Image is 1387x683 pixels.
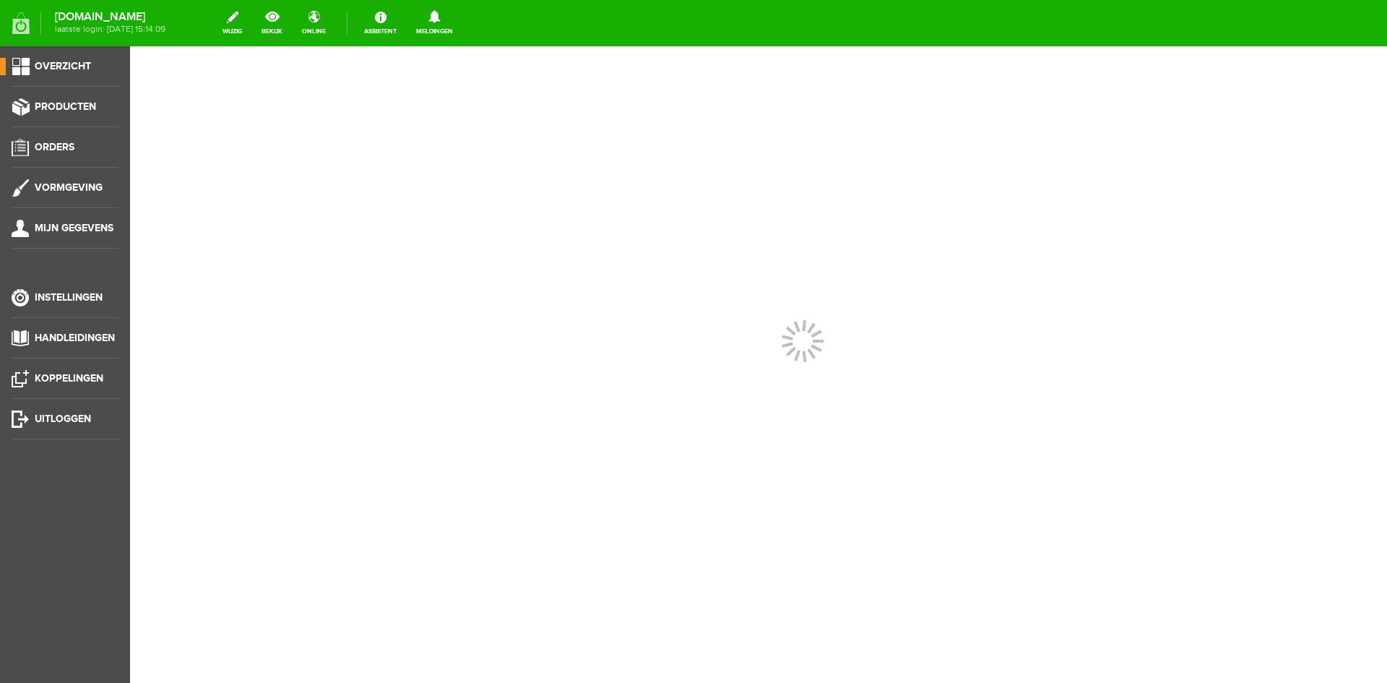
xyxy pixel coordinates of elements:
span: Handleidingen [35,332,115,344]
a: Assistent [355,7,405,39]
a: bekijk [253,7,291,39]
span: Mijn gegevens [35,222,113,234]
span: laatste login: [DATE] 15:14:09 [55,25,165,33]
span: Orders [35,141,74,153]
a: wijzig [214,7,251,39]
span: Vormgeving [35,181,103,194]
a: Meldingen [407,7,462,39]
a: online [293,7,334,39]
span: Overzicht [35,60,91,72]
span: Koppelingen [35,372,103,385]
strong: [DOMAIN_NAME] [55,13,165,21]
span: Instellingen [35,291,103,304]
span: Uitloggen [35,413,91,425]
span: Producten [35,100,96,113]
